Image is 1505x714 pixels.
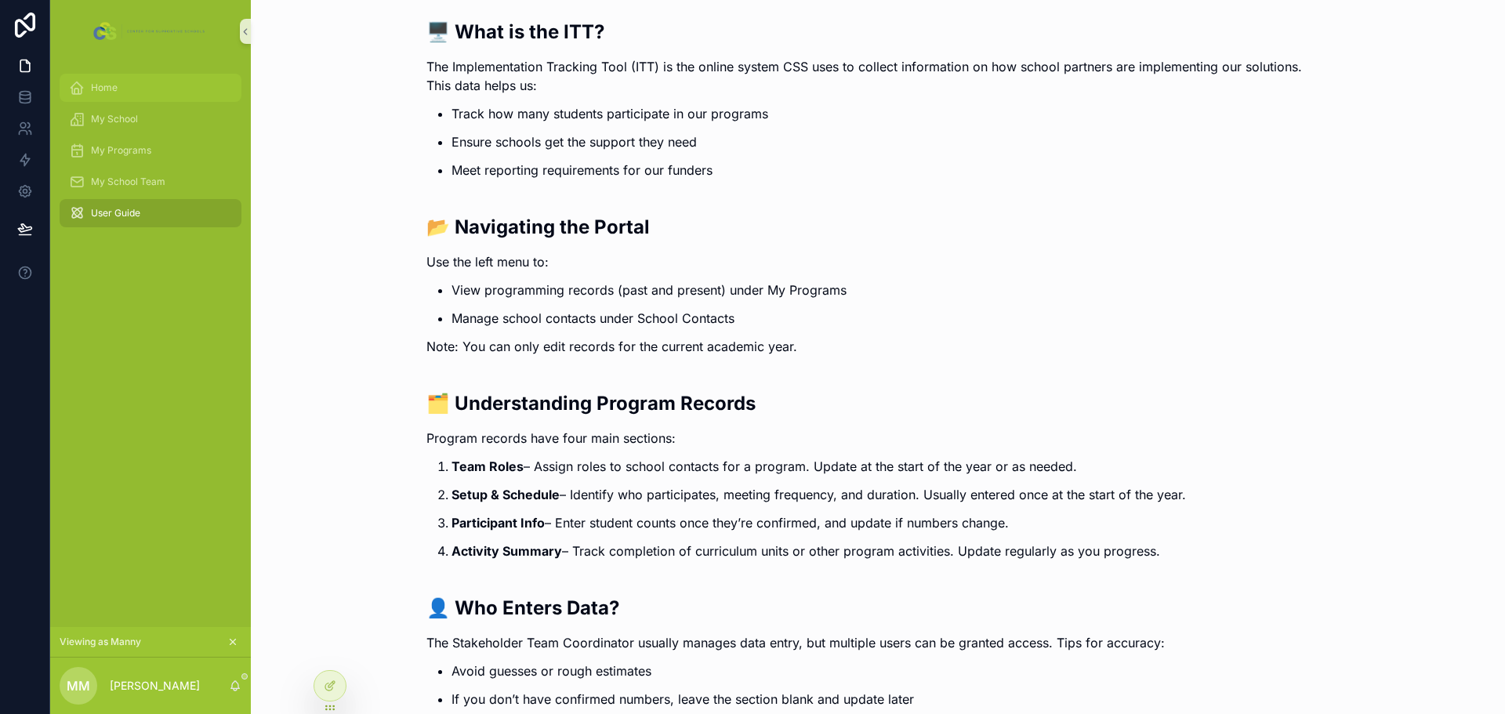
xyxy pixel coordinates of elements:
span: My School Team [91,176,165,188]
a: My School [60,105,241,133]
p: If you don’t have confirmed numbers, leave the section blank and update later [451,690,1329,709]
h2: 📂 Navigating the Portal [426,214,1329,240]
span: Viewing as Manny [60,636,141,648]
p: Avoid guesses or rough estimates [451,661,1329,680]
span: My Programs [91,144,151,157]
p: – Assign roles to school contacts for a program. Update at the start of the year or as needed. [451,457,1329,476]
p: – Identify who participates, meeting frequency, and duration. Usually entered once at the start o... [451,485,1329,504]
img: App logo [90,19,210,44]
p: Note: You can only edit records for the current academic year. [426,337,1329,356]
p: Use the left menu to: [426,252,1329,271]
p: The Stakeholder Team Coordinator usually manages data entry, but multiple users can be granted ac... [426,633,1329,652]
span: My School [91,113,138,125]
span: MM [67,676,90,695]
strong: Setup & Schedule [451,487,560,502]
h2: 🗂️ Understanding Program Records [426,390,1329,416]
p: Manage school contacts under School Contacts [451,309,1329,328]
a: User Guide [60,199,241,227]
span: User Guide [91,207,140,219]
h2: 🖥️ What is the ITT? [426,19,1329,45]
p: [PERSON_NAME] [110,678,200,694]
p: Meet reporting requirements for our funders [451,161,1329,179]
span: Home [91,82,118,94]
p: Ensure schools get the support they need [451,132,1329,151]
h2: 👤 Who Enters Data? [426,595,1329,621]
p: View programming records (past and present) under My Programs [451,281,1329,299]
strong: Participant Info [451,515,545,531]
strong: Team Roles [451,458,524,474]
a: My School Team [60,168,241,196]
a: Home [60,74,241,102]
p: – Enter student counts once they’re confirmed, and update if numbers change. [451,513,1329,532]
p: Program records have four main sections: [426,429,1329,448]
a: My Programs [60,136,241,165]
p: Track how many students participate in our programs [451,104,1329,123]
p: – Track completion of curriculum units or other program activities. Update regularly as you progr... [451,542,1329,560]
div: scrollable content [50,63,251,248]
strong: Activity Summary [451,543,562,559]
p: The Implementation Tracking Tool (ITT) is the online system CSS uses to collect information on ho... [426,57,1329,95]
